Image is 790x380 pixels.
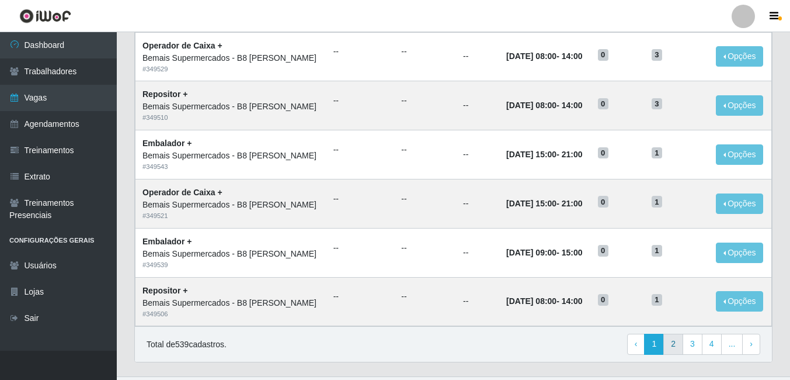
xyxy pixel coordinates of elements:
[716,144,764,165] button: Opções
[652,147,662,159] span: 1
[562,199,583,208] time: 21:00
[142,199,319,211] div: Bemais Supermercados - B8 [PERSON_NAME]
[644,334,664,355] a: 1
[147,338,227,351] p: Total de 539 cadastros.
[401,144,449,156] ul: --
[750,339,753,348] span: ›
[716,95,764,116] button: Opções
[142,101,319,113] div: Bemais Supermercados - B8 [PERSON_NAME]
[333,291,388,303] ul: --
[142,64,319,74] div: # 349529
[142,89,187,99] strong: Repositor +
[506,296,556,306] time: [DATE] 08:00
[142,113,319,123] div: # 349510
[635,339,638,348] span: ‹
[716,46,764,67] button: Opções
[456,179,499,228] td: --
[142,52,319,64] div: Bemais Supermercados - B8 [PERSON_NAME]
[506,296,582,306] strong: -
[142,139,192,148] strong: Embalador +
[598,147,608,159] span: 0
[562,150,583,159] time: 21:00
[562,51,583,61] time: 14:00
[721,334,743,355] a: ...
[598,98,608,110] span: 0
[506,51,582,61] strong: -
[506,248,556,257] time: [DATE] 09:00
[401,193,449,205] ul: --
[652,196,662,208] span: 1
[652,294,662,306] span: 1
[506,101,556,110] time: [DATE] 08:00
[506,51,556,61] time: [DATE] 08:00
[142,162,319,172] div: # 349543
[456,81,499,130] td: --
[142,188,222,197] strong: Operador de Caixa +
[142,297,319,309] div: Bemais Supermercados - B8 [PERSON_NAME]
[506,199,556,208] time: [DATE] 15:00
[456,277,499,326] td: --
[716,194,764,214] button: Opções
[142,260,319,270] div: # 349539
[142,211,319,221] div: # 349521
[142,286,187,295] strong: Repositor +
[142,237,192,246] strong: Embalador +
[506,248,582,257] strong: -
[401,46,449,58] ul: --
[506,199,582,208] strong: -
[142,309,319,319] div: # 349506
[562,296,583,306] time: 14:00
[401,242,449,254] ul: --
[142,248,319,260] div: Bemais Supermercados - B8 [PERSON_NAME]
[19,9,71,23] img: CoreUI Logo
[506,150,582,159] strong: -
[598,49,608,61] span: 0
[652,49,662,61] span: 3
[627,334,760,355] nav: pagination
[598,294,608,306] span: 0
[456,32,499,81] td: --
[627,334,645,355] a: Previous
[663,334,683,355] a: 2
[742,334,760,355] a: Next
[333,46,388,58] ul: --
[142,150,319,162] div: Bemais Supermercados - B8 [PERSON_NAME]
[333,144,388,156] ul: --
[401,291,449,303] ul: --
[142,41,222,50] strong: Operador de Caixa +
[506,101,582,110] strong: -
[716,243,764,263] button: Opções
[683,334,702,355] a: 3
[333,193,388,205] ul: --
[598,245,608,257] span: 0
[652,98,662,110] span: 3
[716,291,764,312] button: Opções
[456,130,499,179] td: --
[562,248,583,257] time: 15:00
[456,228,499,277] td: --
[652,245,662,257] span: 1
[506,150,556,159] time: [DATE] 15:00
[401,95,449,107] ul: --
[598,196,608,208] span: 0
[333,242,388,254] ul: --
[333,95,388,107] ul: --
[562,101,583,110] time: 14:00
[702,334,722,355] a: 4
